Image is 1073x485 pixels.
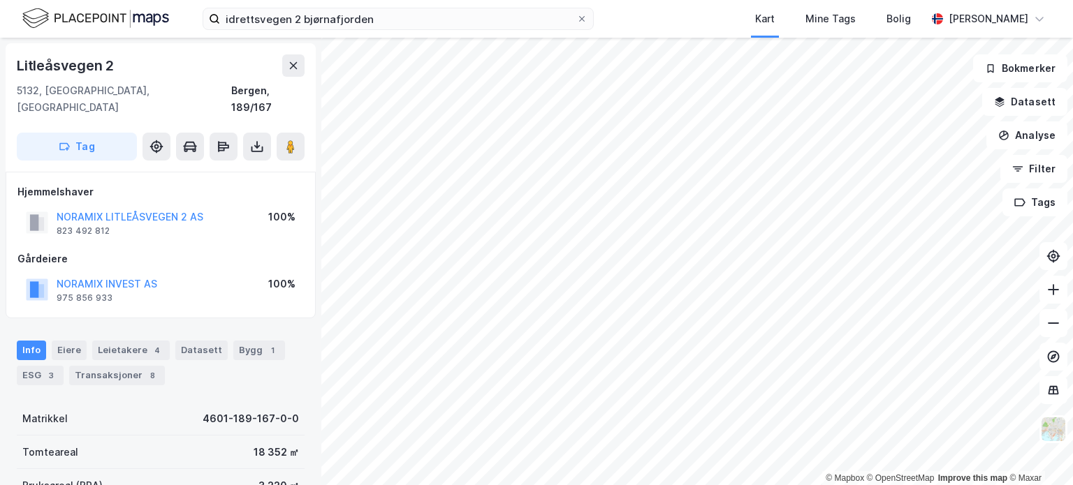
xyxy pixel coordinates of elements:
div: Hjemmelshaver [17,184,304,200]
div: 823 492 812 [57,225,110,237]
iframe: Chat Widget [1003,418,1073,485]
button: Analyse [986,121,1067,149]
div: Tomteareal [22,444,78,461]
div: 1 [265,343,279,357]
img: Z [1040,416,1067,442]
div: 100% [268,209,295,225]
div: Mine Tags [805,10,856,27]
div: Datasett [175,341,228,360]
div: [PERSON_NAME] [949,10,1028,27]
div: 5132, [GEOGRAPHIC_DATA], [GEOGRAPHIC_DATA] [17,82,231,116]
div: Leietakere [92,341,170,360]
img: logo.f888ab2527a4732fd821a326f86c7f29.svg [22,6,169,31]
div: Kart [755,10,775,27]
div: Bygg [233,341,285,360]
div: 975 856 933 [57,292,112,304]
div: 100% [268,276,295,292]
div: 18 352 ㎡ [254,444,299,461]
div: Transaksjoner [69,366,165,385]
div: Eiere [52,341,87,360]
div: 3 [44,368,58,382]
div: Gårdeiere [17,251,304,267]
input: Søk på adresse, matrikkel, gårdeiere, leietakere eller personer [220,8,576,29]
div: Matrikkel [22,410,68,427]
div: Info [17,341,46,360]
div: Litleåsvegen 2 [17,54,117,77]
a: Mapbox [826,473,864,483]
button: Tag [17,133,137,161]
div: Kontrollprogram for chat [1003,418,1073,485]
div: ESG [17,366,64,385]
div: 4601-189-167-0-0 [203,410,299,427]
button: Datasett [982,88,1067,116]
a: Improve this map [938,473,1007,483]
div: 8 [145,368,159,382]
div: Bolig [886,10,911,27]
div: 4 [150,343,164,357]
div: Bergen, 189/167 [231,82,305,116]
button: Tags [1002,188,1067,216]
a: OpenStreetMap [867,473,935,483]
button: Bokmerker [973,54,1067,82]
button: Filter [1000,155,1067,183]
